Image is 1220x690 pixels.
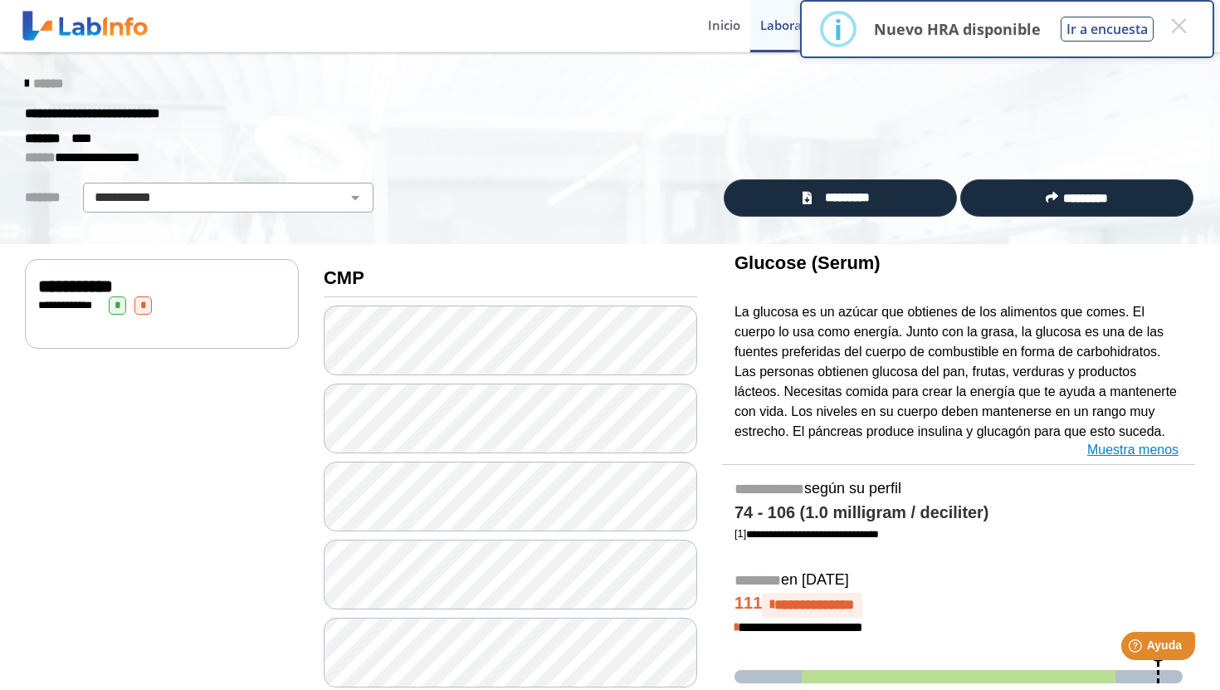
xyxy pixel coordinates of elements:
a: [1] [734,527,879,540]
div: i [834,14,842,44]
h5: en [DATE] [734,571,1183,590]
a: Muestra menos [1087,440,1179,460]
h4: 74 - 106 (1.0 milligram / deciliter) [734,503,1183,523]
h4: 111 [734,593,1183,618]
button: Close this dialog [1164,11,1193,41]
b: CMP [324,267,364,288]
iframe: Help widget launcher [1072,625,1202,672]
p: Nuevo HRA disponible [874,19,1041,39]
p: La glucosa es un azúcar que obtienes de los alimentos que comes. El cuerpo lo usa como energía. J... [734,302,1183,441]
b: Glucose (Serum) [734,252,881,273]
h5: según su perfil [734,480,1183,499]
button: Ir a encuesta [1061,17,1154,42]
